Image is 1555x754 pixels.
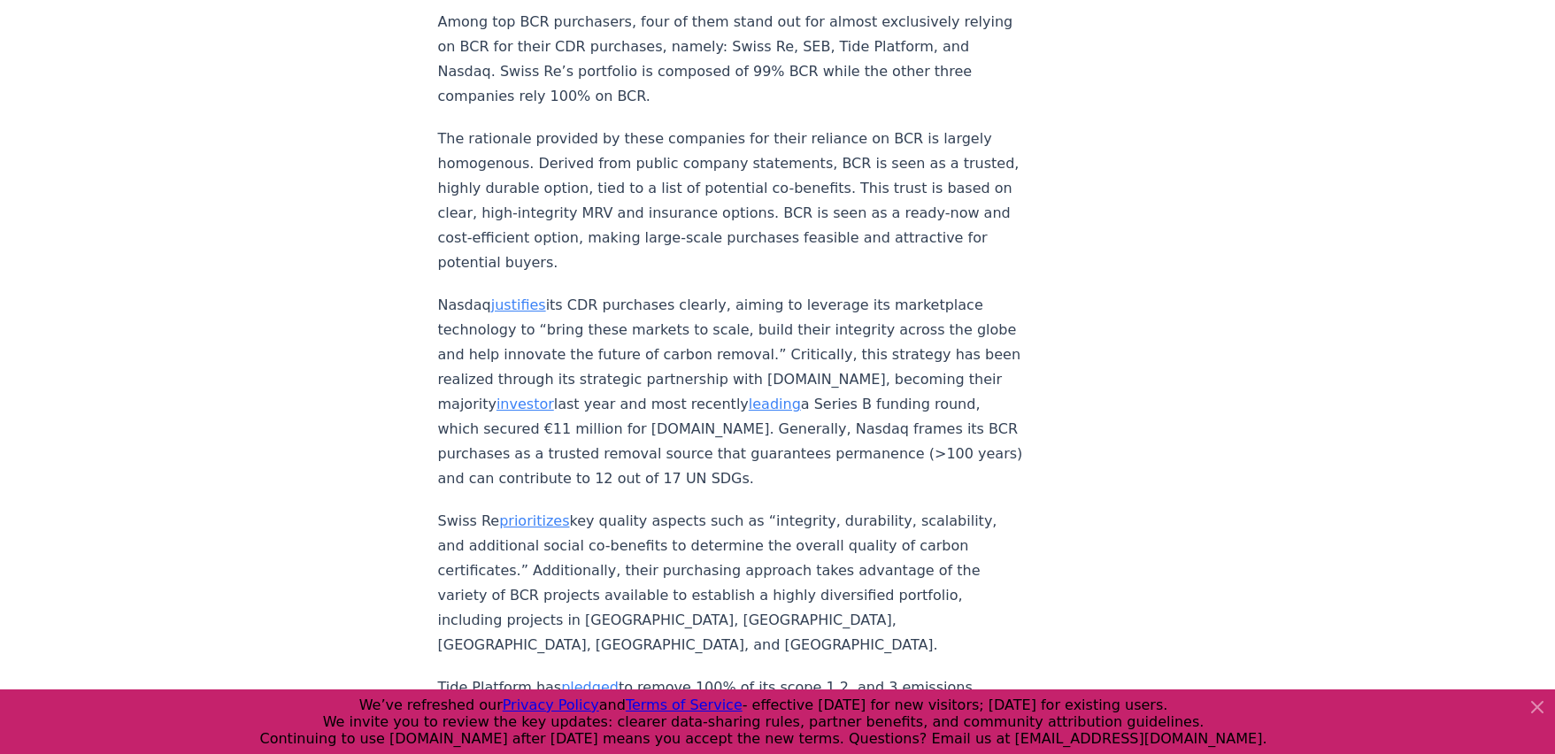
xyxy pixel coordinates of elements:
[438,127,1024,275] p: The rationale provided by these companies for their reliance on BCR is largely homogenous. Derive...
[438,10,1024,109] p: Among top BCR purchasers, four of them stand out for almost exclusively relying on BCR for their ...
[438,509,1024,658] p: Swiss Re key quality aspects such as “integrity, durability, scalability, and additional social c...
[438,293,1024,491] p: Nasdaq its CDR purchases clearly, aiming to leverage its marketplace technology to “bring these m...
[561,679,619,696] a: pledged
[497,396,554,412] a: investor
[749,396,801,412] a: leading
[499,512,569,529] a: prioritizes
[491,296,546,313] a: justifies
